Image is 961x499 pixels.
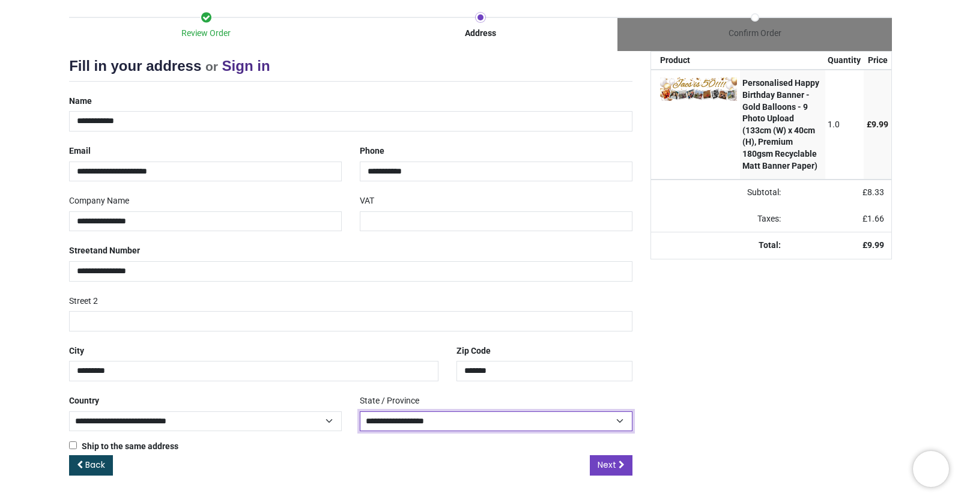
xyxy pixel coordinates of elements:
div: Address [344,28,618,40]
span: Next [598,459,616,471]
label: Phone [360,141,384,162]
label: State / Province [360,391,419,411]
span: £ [867,119,888,129]
iframe: Brevo live chat [913,451,949,487]
strong: Total: [759,240,781,250]
th: Price [864,52,891,70]
label: Company Name [69,191,129,211]
td: Taxes: [651,206,789,232]
label: Email [69,141,91,162]
strong: Personalised Happy Birthday Banner - Gold Balloons - 9 Photo Upload (133cm (W) x 40cm (H), Premiu... [742,78,819,170]
span: £ [862,187,884,197]
div: Review Order [69,28,344,40]
td: Subtotal: [651,180,789,206]
label: Country [69,391,99,411]
span: Back [85,459,105,471]
span: 9.99 [872,119,888,129]
div: 1.0 [828,119,861,131]
input: Ship to the same address [69,441,77,449]
label: Zip Code [456,341,491,361]
label: VAT [360,191,374,211]
div: Confirm Order [617,28,892,40]
span: Fill in your address [69,58,201,74]
label: Street 2 [69,291,98,312]
span: 8.33 [867,187,884,197]
span: 9.99 [867,240,884,250]
label: Name [69,91,92,112]
label: Street [69,241,140,261]
span: 1.66 [867,214,884,223]
th: Quantity [825,52,864,70]
strong: £ [862,240,884,250]
img: 8DPmUsAAAABklEQVQDAOEymMTa33p2AAAAAElFTkSuQmCC [660,77,737,100]
a: Next [590,455,632,476]
label: City [69,341,84,361]
small: or [205,59,218,73]
a: Back [69,455,113,476]
a: Sign in [222,58,270,74]
th: Product [651,52,740,70]
span: and Number [93,246,140,255]
label: Ship to the same address [69,441,178,453]
span: £ [862,214,884,223]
